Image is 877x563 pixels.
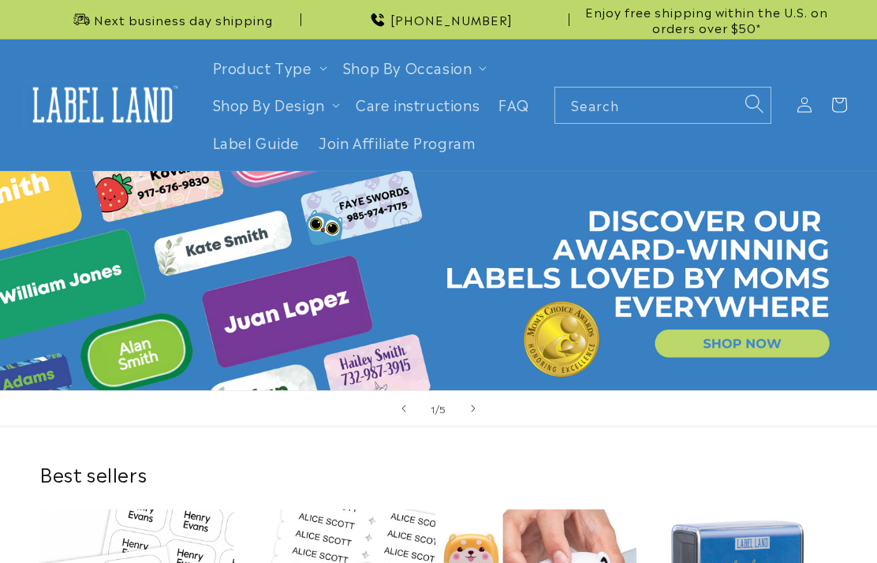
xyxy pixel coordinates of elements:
[356,95,480,114] span: Care instructions
[334,49,494,86] summary: Shop By Occasion
[498,95,529,114] span: FAQ
[203,49,334,86] summary: Product Type
[439,401,446,416] span: 5
[213,94,325,114] a: Shop By Design
[319,133,476,151] span: Join Affiliate Program
[203,86,346,123] summary: Shop By Design
[346,86,489,123] a: Care instructions
[576,4,838,35] span: Enjoy free shipping within the U.S. on orders over $50*
[386,391,421,426] button: Previous slide
[390,12,513,28] span: [PHONE_NUMBER]
[431,401,435,416] span: 1
[343,58,472,76] span: Shop By Occasion
[213,133,300,151] span: Label Guide
[24,80,181,129] img: Label Land
[213,57,312,77] a: Product Type
[737,87,771,121] button: Search
[94,12,273,28] span: Next business day shipping
[456,391,491,426] button: Next slide
[18,74,188,135] a: Label Land
[309,124,485,161] a: Join Affiliate Program
[39,461,838,486] h2: Best sellers
[489,86,539,123] a: FAQ
[203,124,310,161] a: Label Guide
[435,401,440,416] span: /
